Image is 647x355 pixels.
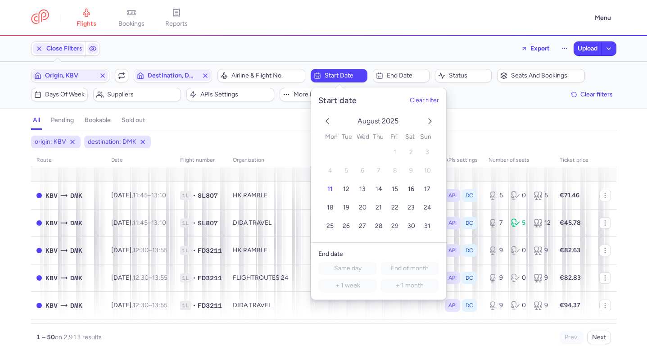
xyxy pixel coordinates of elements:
[338,200,354,216] button: 19
[560,246,580,254] strong: €82.63
[511,301,526,310] div: 0
[45,91,85,98] span: Days of week
[70,246,82,255] span: Don Muang, Bangkok, Thailand
[70,273,82,283] span: Don Muang, Bangkok, Thailand
[133,219,148,227] time: 11:45
[511,218,526,228] div: 5
[425,116,435,128] button: next month
[133,274,167,282] span: –
[294,91,333,98] span: More filters
[361,167,364,175] span: 6
[393,167,397,175] span: 8
[193,191,196,200] span: •
[311,69,367,82] button: Start date
[227,154,439,167] th: organization
[180,273,191,282] span: 1L
[175,154,227,167] th: Flight number
[376,204,382,212] span: 21
[448,191,457,200] span: API
[511,273,526,282] div: 0
[133,301,167,309] span: –
[407,223,415,230] span: 30
[354,200,370,216] button: 20
[318,250,439,258] h6: End date
[489,273,504,282] div: 9
[377,167,380,175] span: 7
[489,218,504,228] div: 7
[45,218,58,228] span: Krabi, Krabi, Thailand
[560,219,581,227] strong: €45.78
[408,186,414,193] span: 16
[359,223,366,230] span: 27
[419,163,435,179] button: 10
[391,204,398,212] span: 22
[133,191,166,199] span: –
[534,273,549,282] div: 9
[328,167,332,175] span: 4
[198,191,218,200] span: SL807
[371,163,386,179] button: 7
[382,117,400,125] span: 2025
[70,300,82,310] span: Don Muang, Bangkok, Thailand
[380,279,439,292] button: + 1 month
[198,218,218,228] span: SL807
[70,191,82,200] span: Don Muang, Bangkok, Thailand
[424,167,430,175] span: 10
[133,219,166,227] span: –
[424,186,430,193] span: 17
[36,333,55,341] strong: 1 – 50
[554,154,594,167] th: Ticket price
[148,72,198,79] span: Destination, DMK
[32,42,86,55] button: Close Filters
[423,204,431,212] span: 24
[322,218,338,234] button: 25
[448,273,457,282] span: API
[151,219,166,227] time: 13:10
[193,246,196,255] span: •
[387,145,403,160] button: 1
[515,41,556,56] button: Export
[375,223,382,230] span: 28
[359,186,366,193] span: 13
[425,149,429,156] span: 3
[227,291,439,319] td: DIDA TRAVEL
[111,246,167,254] span: [DATE],
[45,300,58,310] span: Krabi, Krabi, Thailand
[403,163,419,179] button: 9
[419,218,435,234] button: 31
[327,186,333,193] span: 11
[318,262,377,275] button: Same day
[227,209,439,237] td: DIDA TRAVEL
[407,204,415,212] span: 23
[560,301,580,309] strong: €94.37
[534,301,549,310] div: 9
[322,182,338,197] button: 11
[394,149,396,156] span: 1
[31,9,49,26] a: CitizenPlane red outlined logo
[489,301,504,310] div: 9
[200,91,271,98] span: APIs settings
[35,137,66,146] span: origin: KBV
[109,8,154,28] a: bookings
[85,116,111,124] h4: bookable
[55,333,102,341] span: on 2,913 results
[489,246,504,255] div: 9
[70,218,82,228] span: Don Muang, Bangkok, Thailand
[371,182,386,197] button: 14
[410,97,439,105] button: Clear filter
[387,218,403,234] button: 29
[534,246,549,255] div: 9
[338,163,354,179] button: 5
[45,273,58,283] span: Krabi, Krabi, Thailand
[466,191,473,200] span: DC
[534,191,549,200] div: 5
[107,91,178,98] span: Suppliers
[338,218,354,234] button: 26
[449,72,489,79] span: Status
[354,218,370,234] button: 27
[466,301,473,310] span: DC
[217,69,305,82] button: Airline & Flight No.
[193,218,196,228] span: •
[326,223,334,230] span: 25
[134,69,212,82] button: Destination, DMK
